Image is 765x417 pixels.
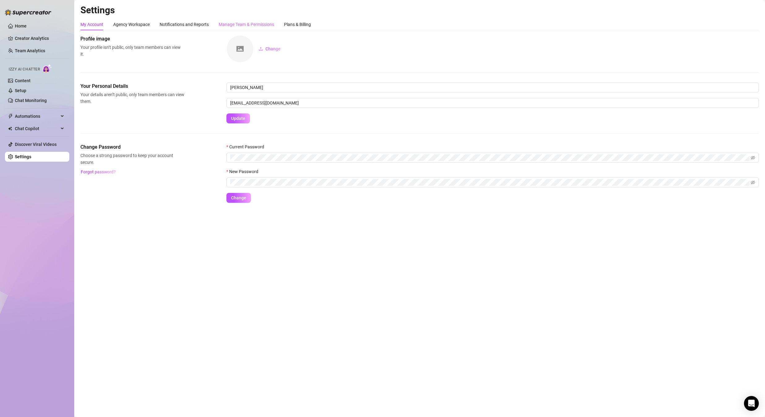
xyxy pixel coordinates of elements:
[15,98,47,103] a: Chat Monitoring
[230,154,750,161] input: Current Password
[5,9,51,15] img: logo-BBDzfeDw.svg
[15,124,59,134] span: Chat Copilot
[15,88,26,93] a: Setup
[9,66,40,72] span: Izzy AI Chatter
[254,44,286,54] button: Change
[80,143,184,151] span: Change Password
[15,142,57,147] a: Discover Viral Videos
[226,193,251,203] button: Change
[8,114,13,119] span: thunderbolt
[226,83,759,92] input: Enter name
[15,33,64,43] a: Creator Analytics
[265,46,281,51] span: Change
[15,48,45,53] a: Team Analytics
[744,396,759,411] div: Open Intercom Messenger
[81,169,116,174] span: Forgot password?
[15,78,31,83] a: Content
[226,113,250,123] button: Update
[227,36,253,62] img: square-placeholder.png
[80,167,116,177] button: Forgot password?
[226,168,262,175] label: New Password
[15,154,31,159] a: Settings
[80,35,184,43] span: Profile image
[259,47,263,51] span: upload
[160,21,209,28] div: Notifications and Reports
[226,98,759,108] input: Enter new email
[15,23,27,28] a: Home
[751,155,755,160] span: eye-invisible
[80,83,184,90] span: Your Personal Details
[80,44,184,57] span: Your profile isn’t public, only team members can view it.
[80,21,103,28] div: My Account
[80,152,184,166] span: Choose a strong password to keep your account secure.
[80,4,759,16] h2: Settings
[751,180,755,185] span: eye-invisible
[231,195,246,200] span: Change
[219,21,274,28] div: Manage Team & Permissions
[80,91,184,105] span: Your details aren’t public, only team members can view them.
[42,64,52,73] img: AI Chatter
[113,21,150,28] div: Agency Workspace
[15,111,59,121] span: Automations
[231,116,245,121] span: Update
[230,179,750,186] input: New Password
[226,143,268,150] label: Current Password
[8,126,12,131] img: Chat Copilot
[284,21,311,28] div: Plans & Billing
